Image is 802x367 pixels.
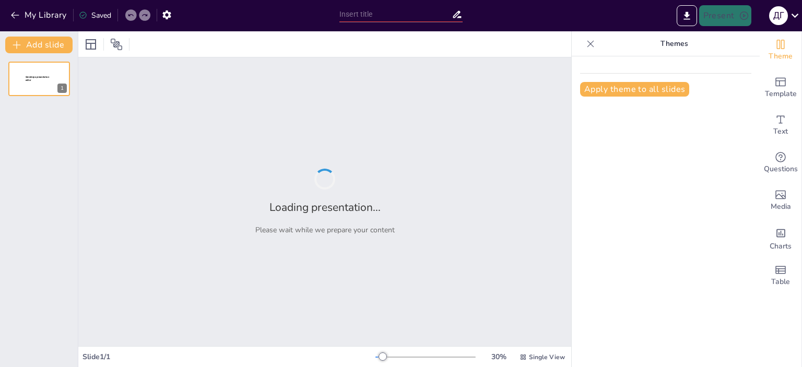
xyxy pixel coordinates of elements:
input: Insert title [339,7,452,22]
button: Add slide [5,37,73,53]
span: Position [110,38,123,51]
div: 30 % [486,352,511,362]
div: 1 [57,84,67,93]
button: My Library [8,7,71,23]
div: Add charts and graphs [760,219,801,257]
h2: Loading presentation... [269,200,381,215]
div: Saved [79,10,111,20]
button: Д Г [769,5,788,26]
button: Apply theme to all slides [580,82,689,97]
span: Media [771,201,791,212]
span: Template [765,88,797,100]
span: Table [771,276,790,288]
div: Add images, graphics, shapes or video [760,182,801,219]
div: Add ready made slides [760,69,801,106]
div: Add a table [760,257,801,294]
span: Questions [764,163,798,175]
span: Single View [529,353,565,361]
p: Please wait while we prepare your content [255,225,395,235]
div: Layout [82,36,99,53]
div: Get real-time input from your audience [760,144,801,182]
span: Theme [769,51,793,62]
span: Text [773,126,788,137]
div: Д Г [769,6,788,25]
p: Themes [599,31,749,56]
span: Charts [770,241,792,252]
button: Export to PowerPoint [677,5,697,26]
button: Present [699,5,751,26]
div: Slide 1 / 1 [82,352,375,362]
div: Add text boxes [760,106,801,144]
div: Change the overall theme [760,31,801,69]
span: Sendsteps presentation editor [26,76,49,81]
div: 1 [8,62,70,96]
